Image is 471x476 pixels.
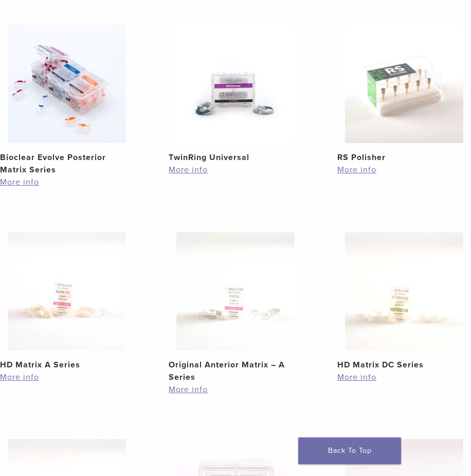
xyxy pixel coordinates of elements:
a: RS PolisherRS Polisher [337,25,471,164]
img: RS Polisher [345,25,463,143]
img: TwinRing Universal [176,25,295,143]
h2: Original Anterior Matrix – A Series [169,359,302,383]
h2: TwinRing Universal [169,151,302,164]
img: Bioclear Evolve Posterior Matrix Series [8,25,126,143]
img: HD Matrix A Series [8,232,126,350]
a: More info [337,371,471,383]
h2: RS Polisher [337,151,471,164]
a: More info [169,383,302,396]
a: More info [169,164,302,176]
h2: HD Matrix DC Series [337,359,471,371]
img: HD Matrix DC Series [345,232,463,350]
a: TwinRing UniversalTwinRing Universal [169,25,302,164]
a: Original Anterior Matrix - A SeriesOriginal Anterior Matrix – A Series [169,232,302,383]
a: HD Matrix DC SeriesHD Matrix DC Series [337,232,471,371]
img: Original Anterior Matrix - A Series [176,232,295,350]
a: More info [337,164,471,176]
a: Back To Top [298,437,401,464]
